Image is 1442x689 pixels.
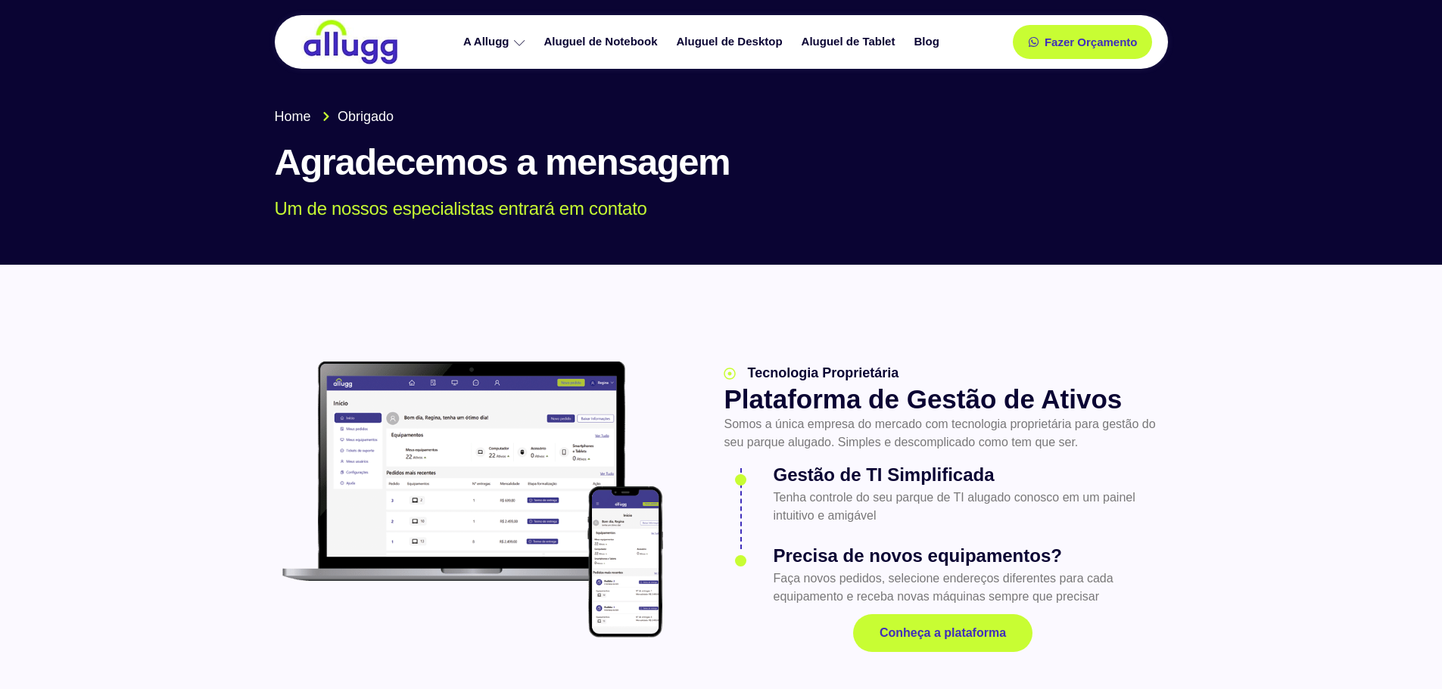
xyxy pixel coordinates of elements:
[853,614,1032,652] a: Conheça a plataforma
[724,415,1161,452] p: Somos a única empresa do mercado com tecnologia proprietária para gestão do seu parque alugado. S...
[773,489,1161,525] p: Tenha controle do seu parque de TI alugado conosco em um painel intuitivo e amigável
[669,29,794,55] a: Aluguel de Desktop
[275,198,1146,220] p: Um de nossos especialistas entrará em contato
[275,107,311,127] span: Home
[773,461,1161,489] h3: Gestão de TI Simplificada
[275,142,1168,183] h1: Agradecemos a mensagem
[794,29,907,55] a: Aluguel de Tablet
[724,383,1161,415] h2: Plataforma de Gestão de Ativos
[334,107,394,127] span: Obrigado
[773,542,1161,570] h3: Precisa de novos equipamentos?
[906,29,950,55] a: Blog
[1013,25,1153,59] a: Fazer Orçamento
[1045,36,1138,48] span: Fazer Orçamento
[275,355,671,645] img: plataforma allugg
[301,19,400,65] img: locação de TI é Allugg
[773,570,1161,606] p: Faça novos pedidos, selecione endereços diferentes para cada equipamento e receba novas máquinas ...
[537,29,669,55] a: Aluguel de Notebook
[880,627,1006,639] span: Conheça a plataforma
[743,363,899,383] span: Tecnologia Proprietária
[456,29,537,55] a: A Allugg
